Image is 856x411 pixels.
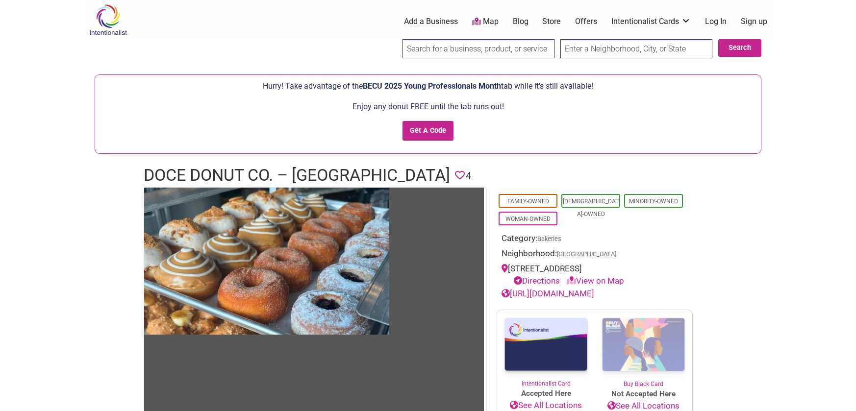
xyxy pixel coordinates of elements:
[611,16,691,27] a: Intentionalist Cards
[85,4,131,36] img: Intentionalist
[595,310,692,388] a: Buy Black Card
[403,39,554,58] input: Search for a business, product, or service
[542,16,561,27] a: Store
[144,188,389,335] img: Doce Donut Co.
[718,39,761,57] button: Search
[741,16,767,27] a: Sign up
[363,81,501,91] span: BECU 2025 Young Professionals Month
[100,80,756,93] p: Hurry! Take advantage of the tab while it's still available!
[575,16,597,27] a: Offers
[560,39,712,58] input: Enter a Neighborhood, City, or State
[537,235,561,242] a: Bakeries
[505,216,551,222] a: Woman-Owned
[466,168,471,183] span: 4
[557,251,616,258] span: [GEOGRAPHIC_DATA]
[497,310,595,379] img: Intentionalist Card
[404,16,458,27] a: Add a Business
[563,198,619,218] a: [DEMOGRAPHIC_DATA]-Owned
[513,16,529,27] a: Blog
[502,232,688,247] div: Category:
[403,121,454,141] input: Get A Code
[567,276,624,286] a: View on Map
[472,16,499,27] a: Map
[595,310,692,380] img: Buy Black Card
[502,263,688,288] div: [STREET_ADDRESS]
[595,388,692,400] span: Not Accepted Here
[144,164,450,187] h1: DOCE Donut Co. – [GEOGRAPHIC_DATA]
[502,289,594,298] a: [URL][DOMAIN_NAME]
[100,100,756,113] p: Enjoy any donut FREE until the tab runs out!
[497,310,595,388] a: Intentionalist Card
[507,198,549,205] a: Family-Owned
[705,16,727,27] a: Log In
[502,247,688,263] div: Neighborhood:
[497,388,595,399] span: Accepted Here
[514,276,560,286] a: Directions
[629,198,678,205] a: Minority-Owned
